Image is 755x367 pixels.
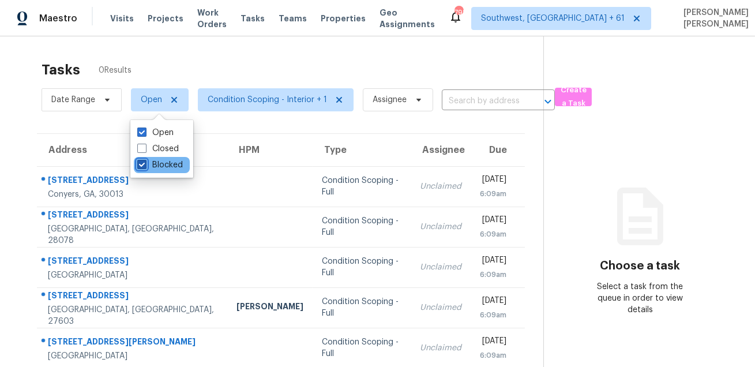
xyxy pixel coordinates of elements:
[454,7,463,18] div: 798
[480,335,507,350] div: [DATE]
[471,134,525,166] th: Due
[480,295,507,309] div: [DATE]
[51,94,95,106] span: Date Range
[480,254,507,269] div: [DATE]
[373,94,407,106] span: Assignee
[322,175,401,198] div: Condition Scoping - Full
[540,93,556,110] button: Open
[322,336,401,359] div: Condition Scoping - Full
[48,255,218,269] div: [STREET_ADDRESS]
[236,301,303,315] div: [PERSON_NAME]
[208,94,327,106] span: Condition Scoping - Interior + 1
[420,302,462,313] div: Unclaimed
[37,134,227,166] th: Address
[561,84,586,110] span: Create a Task
[48,290,218,304] div: [STREET_ADDRESS]
[42,64,80,76] h2: Tasks
[99,65,132,76] span: 0 Results
[137,143,179,155] label: Closed
[420,261,462,273] div: Unclaimed
[48,174,218,189] div: [STREET_ADDRESS]
[420,181,462,192] div: Unclaimed
[411,134,471,166] th: Assignee
[110,13,134,24] span: Visits
[592,281,688,316] div: Select a task from the queue in order to view details
[241,14,265,23] span: Tasks
[480,269,507,280] div: 6:09am
[48,269,218,281] div: [GEOGRAPHIC_DATA]
[137,127,174,138] label: Open
[141,94,162,106] span: Open
[679,7,749,30] span: [PERSON_NAME] [PERSON_NAME]
[555,88,592,106] button: Create a Task
[442,92,523,110] input: Search by address
[48,304,218,327] div: [GEOGRAPHIC_DATA], [GEOGRAPHIC_DATA], 27603
[480,174,507,188] div: [DATE]
[322,215,401,238] div: Condition Scoping - Full
[39,13,77,24] span: Maestro
[600,260,680,272] h3: Choose a task
[480,229,507,240] div: 6:09am
[48,350,218,362] div: [GEOGRAPHIC_DATA]
[380,7,435,30] span: Geo Assignments
[48,189,218,200] div: Conyers, GA, 30013
[480,188,507,200] div: 6:09am
[227,134,313,166] th: HPM
[420,342,462,354] div: Unclaimed
[480,309,507,321] div: 6:09am
[480,214,507,229] div: [DATE]
[481,13,625,24] span: Southwest, [GEOGRAPHIC_DATA] + 61
[313,134,411,166] th: Type
[322,296,401,319] div: Condition Scoping - Full
[148,13,183,24] span: Projects
[480,350,507,361] div: 6:09am
[197,7,227,30] span: Work Orders
[48,336,218,350] div: [STREET_ADDRESS][PERSON_NAME]
[137,159,183,171] label: Blocked
[322,256,401,279] div: Condition Scoping - Full
[48,209,218,223] div: [STREET_ADDRESS]
[420,221,462,233] div: Unclaimed
[279,13,307,24] span: Teams
[48,223,218,246] div: [GEOGRAPHIC_DATA], [GEOGRAPHIC_DATA], 28078
[321,13,366,24] span: Properties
